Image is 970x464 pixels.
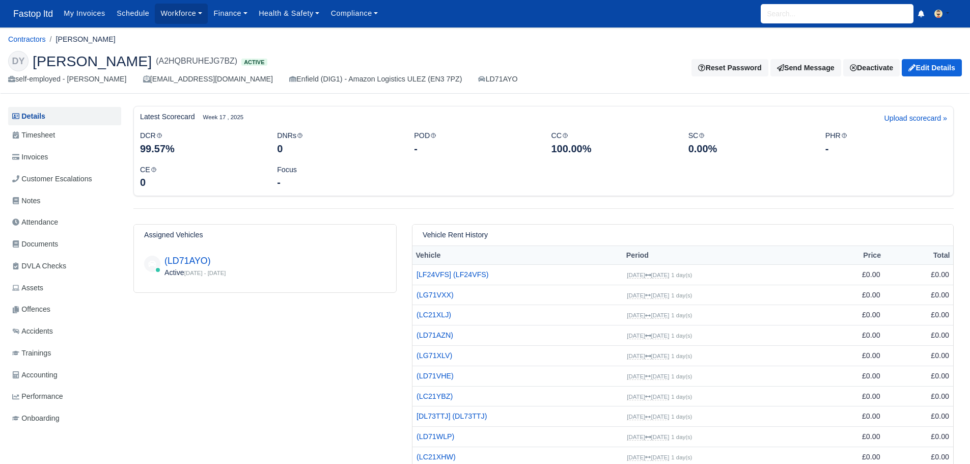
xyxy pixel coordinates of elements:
td: £0.00 [815,305,884,325]
div: - [277,175,399,189]
div: CE [132,164,269,190]
a: Accidents [8,321,121,341]
a: (LD71WLP) [417,431,619,443]
td: £0.00 [884,366,953,386]
div: David yau [1,43,969,94]
td: £0.00 [815,366,884,386]
div: - [825,142,947,156]
td: £0.00 [884,325,953,346]
a: My Invoices [58,4,111,23]
small: 1 day(s) [671,272,692,278]
small: 1 day(s) [671,312,692,318]
a: (LD71AZN) [417,330,619,341]
a: Finance [208,4,253,23]
span: Onboarding [12,413,60,424]
span: (A2HQBRUHEJG7BZ) [156,55,237,67]
td: £0.00 [815,345,884,366]
td: £0.00 [815,427,884,447]
a: Offences [8,299,121,319]
small: [DATE] [DATE] [627,312,669,319]
small: 1 day(s) [671,353,692,359]
th: Vehicle [412,246,623,265]
a: [DL73TTJ] (DL73TTJ) [417,411,619,422]
a: (LD71AYO) [164,256,211,266]
a: Upload scorecard » [884,113,947,130]
a: (LC21XLJ) [417,309,619,321]
td: £0.00 [815,406,884,427]
span: Customer Escalations [12,173,92,185]
a: Performance [8,387,121,406]
small: 1 day(s) [671,414,692,420]
a: (LC21YBZ) [417,391,619,402]
td: £0.00 [815,325,884,346]
a: Send Message [770,59,841,76]
a: Health & Safety [253,4,325,23]
input: Search... [761,4,913,23]
div: 0 [140,175,262,189]
a: (LG71XLV) [417,350,619,362]
a: Timesheet [8,125,121,145]
small: [DATE] [DATE] [627,394,669,400]
h6: Assigned Vehicles [144,231,203,239]
span: Accounting [12,369,58,381]
a: DVLA Checks [8,256,121,276]
td: £0.00 [884,345,953,366]
td: £0.00 [884,264,953,285]
small: 1 day(s) [671,394,692,400]
span: DVLA Checks [12,260,66,272]
td: £0.00 [884,386,953,406]
a: Schedule [111,4,155,23]
div: 99.57% [140,142,262,156]
small: [DATE] [DATE] [627,292,669,299]
a: (LC21XHW) [417,451,619,463]
a: Assets [8,278,121,298]
div: PHR [818,130,955,156]
a: Onboarding [8,408,121,428]
small: 1 day(s) [671,333,692,339]
span: Offences [12,304,50,315]
td: £0.00 [815,386,884,406]
div: 0 [277,142,399,156]
span: Trainings [12,347,51,359]
span: Invoices [12,151,48,163]
span: Active [241,59,267,66]
small: 1 day(s) [671,292,692,298]
a: Notes [8,191,121,211]
span: Notes [12,195,40,207]
td: £0.00 [815,264,884,285]
a: LD71AYO [478,73,517,85]
a: Deactivate [843,59,900,76]
small: 1 day(s) [671,454,692,460]
small: 1 day(s) [671,373,692,379]
th: Total [884,246,953,265]
div: Focus [269,164,406,190]
span: Assets [12,282,43,294]
button: Reset Password [691,59,768,76]
th: Price [815,246,884,265]
span: Attendance [12,216,58,228]
div: CC [543,130,680,156]
div: POD [406,130,543,156]
small: Week 17 , 2025 [203,113,243,122]
a: Contractors [8,35,46,43]
div: [EMAIL_ADDRESS][DOMAIN_NAME] [143,73,273,85]
a: Documents [8,234,121,254]
span: Accidents [12,325,53,337]
small: [DATE] [DATE] [627,414,669,420]
small: [DATE] - [DATE] [184,270,226,276]
a: Customer Escalations [8,169,121,189]
div: 0.00% [688,142,810,156]
div: SC [681,130,818,156]
div: Active [164,256,386,278]
span: Performance [12,391,63,402]
div: - [414,142,536,156]
span: Documents [12,238,58,250]
span: Timesheet [12,129,55,141]
div: DY [8,51,29,71]
td: £0.00 [884,406,953,427]
a: Fastop ltd [8,4,58,24]
td: £0.00 [884,427,953,447]
td: £0.00 [815,285,884,305]
div: DCR [132,130,269,156]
